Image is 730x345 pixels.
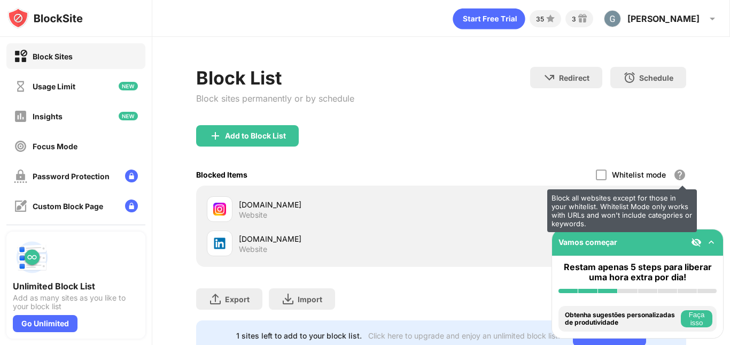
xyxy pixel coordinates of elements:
[33,82,75,91] div: Usage Limit
[14,200,27,213] img: customize-block-page-off.svg
[681,310,712,327] button: Faça isso
[239,233,441,244] div: [DOMAIN_NAME]
[14,80,27,93] img: time-usage-off.svg
[225,295,250,304] div: Export
[13,294,139,311] div: Add as many sites as you like to your block list
[14,170,27,183] img: password-protection-off.svg
[33,142,77,151] div: Focus Mode
[33,52,73,61] div: Block Sites
[239,210,267,220] div: Website
[298,295,322,304] div: Import
[627,13,700,24] div: [PERSON_NAME]
[453,8,525,29] div: animation
[558,262,717,282] div: Restam apenas 5 steps para liberar uma hora extra por dia!
[213,237,226,250] img: favicons
[13,315,77,332] div: Go Unlimited
[33,112,63,121] div: Insights
[7,7,83,29] img: logo-blocksite.svg
[691,237,702,248] img: eye-not-visible.svg
[13,238,51,277] img: push-block-list.svg
[119,112,138,120] img: new-icon.svg
[572,15,576,23] div: 3
[239,244,267,254] div: Website
[125,200,138,212] img: lock-menu.svg
[368,331,560,340] div: Click here to upgrade and enjoy an unlimited block list.
[558,237,617,247] div: Vamos começar
[544,12,557,25] img: points-small.svg
[576,12,589,25] img: reward-small.svg
[125,170,138,182] img: lock-menu.svg
[706,237,717,248] img: omni-setup-toggle.svg
[239,199,441,210] div: [DOMAIN_NAME]
[236,331,362,340] div: 1 sites left to add to your block list.
[33,202,103,211] div: Custom Block Page
[604,10,621,27] img: ACg8ocKciYxoxLqlAGszEKmg3Vun3og5B9RDw1S8tP4W4E3XWNjYEEk=s96-c
[536,15,544,23] div: 35
[33,172,110,181] div: Password Protection
[196,67,354,89] div: Block List
[14,140,27,153] img: focus-off.svg
[565,311,678,327] div: Obtenha sugestões personalizadas de produtividade
[119,82,138,90] img: new-icon.svg
[547,189,697,232] div: Block all websites except for those in your whitelist. Whitelist Mode only works with URLs and wo...
[14,110,27,123] img: insights-off.svg
[14,50,27,63] img: block-on.svg
[559,73,589,82] div: Redirect
[213,203,226,216] img: favicons
[612,170,666,179] div: Whitelist mode
[196,170,247,179] div: Blocked Items
[225,132,286,140] div: Add to Block List
[639,73,673,82] div: Schedule
[196,93,354,104] div: Block sites permanently or by schedule
[13,281,139,292] div: Unlimited Block List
